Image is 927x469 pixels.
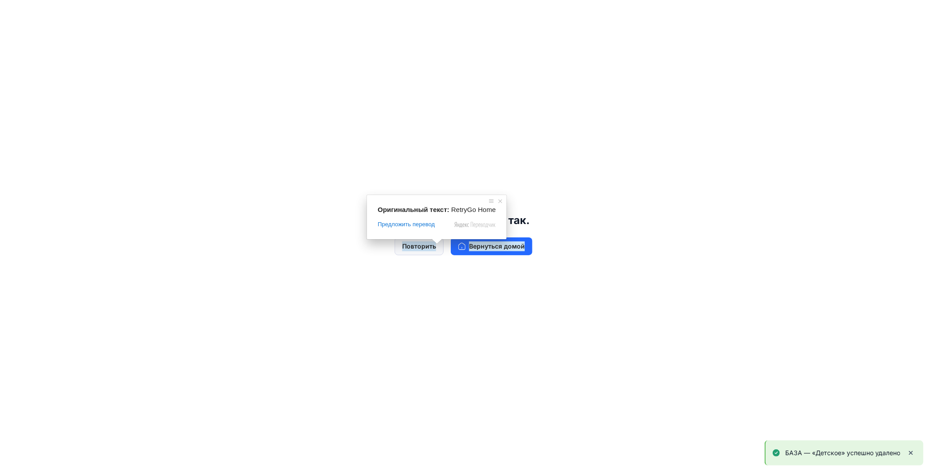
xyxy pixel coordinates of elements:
[378,220,435,228] span: Предложить перевод
[761,437,927,469] div: Уведомления - внизу справа
[451,206,496,213] span: RetryGo Home
[785,449,900,457] ya-tr-span: БАЗА — «Детское» успешно удалено
[402,241,436,251] ya-tr-span: Повторить
[451,237,532,255] button: Вернуться домой
[469,241,525,251] ya-tr-span: Вернуться домой
[395,237,444,255] button: Повторить
[378,206,449,213] span: Оригинальный текст:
